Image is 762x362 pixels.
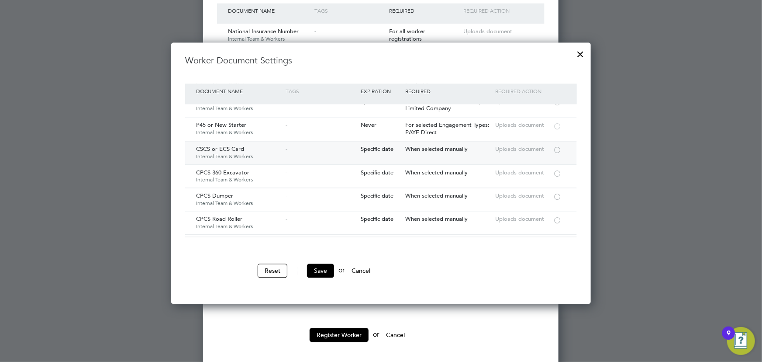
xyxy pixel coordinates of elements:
[495,169,544,176] span: Uploads document
[727,333,731,345] div: 9
[727,327,755,355] button: Open Resource Center, 9 new notifications
[359,84,403,98] div: Expiration
[361,121,376,129] span: Never
[286,97,287,104] span: -
[194,188,284,211] div: CPCS Dumper
[194,165,284,188] div: CPCS 360 Excavator
[406,145,468,153] span: When selected manually
[194,117,284,140] div: P45 or New Starter
[361,192,393,199] span: Specific date
[406,192,468,199] span: When selected manually
[194,235,284,258] div: JIB Card
[406,121,490,136] span: For selected Engagement Types: PAYE Direct
[194,84,284,98] div: Document Name
[387,3,461,18] div: Required
[379,328,412,342] button: Cancel
[286,145,287,153] span: -
[345,264,377,278] button: Cancel
[258,264,287,278] button: Reset
[286,192,287,199] span: -
[217,328,545,351] li: or
[310,328,369,342] button: Register Worker
[361,215,393,223] span: Specific date
[196,223,282,230] span: Internal Team & Workers
[361,169,393,176] span: Specific date
[406,97,490,112] span: For selected Engagement Types: Limited Company
[493,84,553,98] div: Required Action
[315,28,317,35] span: -
[283,84,358,98] div: Tags
[463,28,512,35] span: Uploads document
[361,97,393,104] span: Specific date
[196,105,282,112] span: Internal Team & Workers
[196,153,282,160] span: Internal Team & Workers
[196,129,282,136] span: Internal Team & Workers
[194,211,284,234] div: CPCS Road Roller
[361,145,393,153] span: Specific date
[286,169,287,176] span: -
[194,141,284,164] div: CSCS or ECS Card
[406,215,468,223] span: When selected manually
[307,264,334,278] button: Save
[286,215,287,223] span: -
[495,192,544,199] span: Uploads document
[403,84,493,98] div: Required
[495,215,544,223] span: Uploads document
[185,264,577,286] li: or
[196,200,282,207] span: Internal Team & Workers
[495,121,544,129] span: Uploads document
[313,3,387,18] div: Tags
[406,169,468,176] span: When selected manually
[495,145,544,153] span: Uploads document
[495,97,544,104] span: Uploads document
[389,28,425,42] span: For all worker registrations
[461,3,535,18] div: Required Action
[286,121,287,129] span: -
[226,3,313,18] div: Document Name
[196,176,282,183] span: Internal Team & Workers
[185,55,577,66] h3: Worker Document Settings
[226,24,313,46] div: National Insurance Number
[194,93,284,116] div: Professional Indemnity Insurance
[228,35,310,42] span: Internal Team & Workers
